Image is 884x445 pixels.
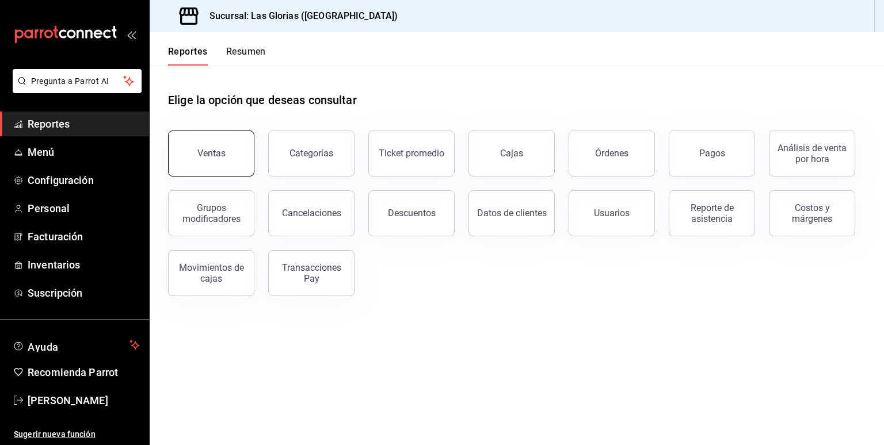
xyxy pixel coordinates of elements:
button: Movimientos de cajas [168,250,254,296]
button: Órdenes [569,131,655,177]
div: Costos y márgenes [776,202,848,224]
button: Resumen [226,46,266,66]
button: Pregunta a Parrot AI [13,69,142,93]
div: Análisis de venta por hora [776,143,848,164]
button: Datos de clientes [468,190,555,236]
button: Usuarios [569,190,655,236]
button: Costos y márgenes [769,190,855,236]
div: Datos de clientes [477,208,547,218]
h3: Sucursal: Las Glorias ([GEOGRAPHIC_DATA]) [200,9,398,23]
div: Reporte de asistencia [676,202,748,224]
div: Pagos [699,148,725,159]
button: open_drawer_menu [127,30,136,39]
div: Transacciones Pay [276,262,347,284]
button: Pagos [669,131,755,177]
span: Suscripción [28,285,140,301]
div: Cajas [500,148,523,159]
button: Cajas [468,131,555,177]
a: Pregunta a Parrot AI [8,83,142,95]
button: Categorías [268,131,355,177]
button: Ticket promedio [368,131,455,177]
div: Órdenes [595,148,628,159]
button: Descuentos [368,190,455,236]
span: [PERSON_NAME] [28,393,140,408]
span: Menú [28,144,140,160]
span: Configuración [28,172,140,188]
span: Pregunta a Parrot AI [31,75,124,87]
div: Grupos modificadores [176,202,247,224]
span: Facturación [28,229,140,244]
span: Sugerir nueva función [14,428,140,440]
button: Ventas [168,131,254,177]
div: Cancelaciones [282,208,341,218]
div: Ticket promedio [379,148,444,159]
div: Descuentos [388,208,436,218]
button: Grupos modificadores [168,190,254,236]
h1: Elige la opción que deseas consultar [168,91,357,109]
div: Usuarios [594,208,630,218]
span: Recomienda Parrot [28,365,140,380]
button: Reportes [168,46,208,66]
button: Reporte de asistencia [669,190,755,236]
div: Ventas [197,148,226,159]
div: Movimientos de cajas [176,262,247,284]
div: Categorías [289,148,333,159]
span: Ayuda [28,338,125,352]
button: Cancelaciones [268,190,355,236]
button: Análisis de venta por hora [769,131,855,177]
span: Inventarios [28,257,140,273]
div: navigation tabs [168,46,266,66]
span: Personal [28,201,140,216]
button: Transacciones Pay [268,250,355,296]
span: Reportes [28,116,140,132]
